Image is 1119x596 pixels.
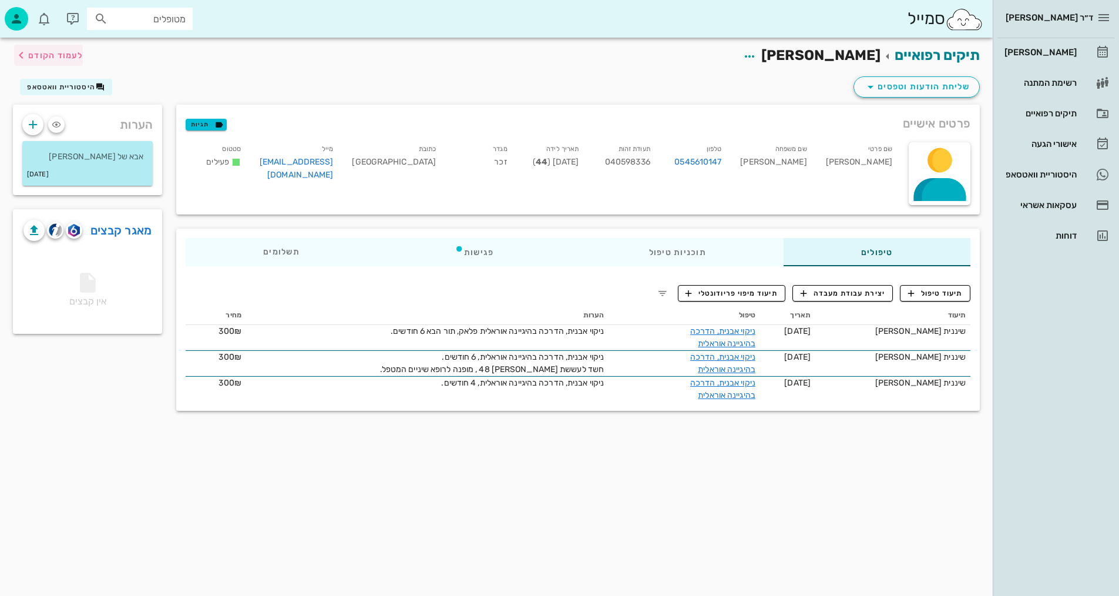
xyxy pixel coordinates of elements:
span: תשלומים [263,248,300,256]
div: [PERSON_NAME] [731,140,816,189]
a: רשימת המתנה [997,69,1114,97]
th: תיעוד [815,306,970,325]
a: ניקוי אבנית, הדרכה בהיגיינה אוראלית [690,352,755,374]
span: [GEOGRAPHIC_DATA] [352,157,436,167]
span: ניקוי אבנית, הדרכה בהיגיינה אוראלית פלאק, תור הבא 6 חודשים. [391,326,604,336]
a: אישורי הגעה [997,130,1114,158]
div: [PERSON_NAME] [816,140,902,189]
th: תאריך [760,306,815,325]
span: יצירת עבודת מעבדה [801,288,885,299]
strong: 44 [536,157,547,167]
button: תגיות [186,119,227,130]
a: עסקאות אשראי [997,191,1114,219]
div: תיקים רפואיים [1002,109,1077,118]
small: שם משפחה [775,145,807,153]
div: דוחות [1002,231,1077,240]
a: היסטוריית וואטסאפ [997,160,1114,189]
div: טיפולים [784,238,970,266]
small: כתובת [419,145,436,153]
span: 300₪ [219,352,241,362]
small: טלפון [707,145,722,153]
span: [DATE] ( ) [533,157,579,167]
small: שם פרטי [868,145,892,153]
span: [PERSON_NAME] [761,47,881,63]
a: תיקים רפואיים [895,47,980,63]
div: סמייל [908,6,983,32]
div: תוכניות טיפול [572,238,784,266]
span: היסטוריית וואטסאפ [27,83,95,91]
a: תיקים רפואיים [997,99,1114,128]
a: דוחות [997,222,1114,250]
a: מאגר קבצים [90,221,152,240]
span: [DATE] [784,352,811,362]
button: לעמוד הקודם [14,45,83,66]
span: 300₪ [219,326,241,336]
span: פעילים [206,157,229,167]
a: ניקוי אבנית, הדרכה בהיגיינה אוראלית [690,326,755,349]
small: תאריך לידה [546,145,579,153]
div: רשימת המתנה [1002,78,1077,88]
small: [DATE] [27,168,49,181]
div: זכר [445,140,517,189]
small: תעודת זהות [619,145,650,153]
span: [DATE] [784,326,811,336]
span: תג [35,9,42,16]
a: 0545610147 [674,156,721,169]
span: ד״ר [PERSON_NAME] [1006,12,1093,23]
span: [DATE] [784,378,811,388]
small: סטטוס [222,145,241,153]
a: ניקוי אבנית, הדרכה בהיגיינה אוראלית [690,378,755,400]
span: לעמוד הקודם [28,51,83,61]
div: אישורי הגעה [1002,139,1077,149]
span: תגיות [191,119,221,130]
button: היסטוריית וואטסאפ [20,79,112,95]
span: שליחת הודעות וטפסים [863,80,970,94]
button: תיעוד מיפוי פריודונטלי [678,285,786,302]
div: שיננית [PERSON_NAME] [820,325,966,337]
small: מייל [322,145,333,153]
th: הערות [246,306,609,325]
th: טיפול [609,306,760,325]
img: SmileCloud logo [945,8,983,31]
a: [PERSON_NAME] [997,38,1114,66]
button: romexis logo [66,222,82,239]
div: פגישות [377,238,572,266]
span: 300₪ [219,378,241,388]
p: אבא של [PERSON_NAME] [32,150,143,163]
span: 040598336 [605,157,650,167]
img: cliniview logo [49,223,62,237]
button: cliniview logo [47,222,63,239]
div: שיננית [PERSON_NAME] [820,377,966,389]
span: תיעוד טיפול [908,288,963,299]
a: [EMAIL_ADDRESS][DOMAIN_NAME] [260,157,334,180]
button: שליחת הודעות וטפסים [853,76,980,98]
span: אין קבצים [69,276,106,307]
th: מחיר [186,306,246,325]
div: הערות [13,105,162,139]
span: ניקוי אבנית, הדרכה בהיגיינה אוראלית, 6 חודשים. חשד לעששת [PERSON_NAME] 48 , מופנה לרופא שיניים המ... [380,352,604,374]
span: תיעוד מיפוי פריודונטלי [685,288,778,299]
div: עסקאות אשראי [1002,200,1077,210]
div: [PERSON_NAME] [1002,48,1077,57]
button: יצירת עבודת מעבדה [792,285,893,302]
div: שיננית [PERSON_NAME] [820,351,966,363]
button: תיעוד טיפול [900,285,970,302]
span: ניקוי אבנית, הדרכה בהיגיינה אוראלית, 4 חודשים. [441,378,604,388]
img: romexis logo [68,224,79,237]
span: פרטים אישיים [903,114,970,133]
div: היסטוריית וואטסאפ [1002,170,1077,179]
small: מגדר [493,145,507,153]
